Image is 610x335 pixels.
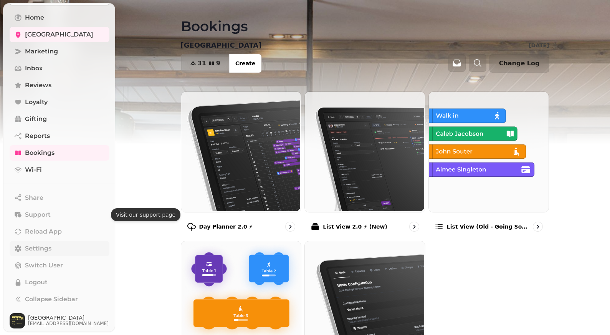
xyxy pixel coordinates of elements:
[198,60,206,66] span: 31
[304,91,424,211] img: List View 2.0 ⚡ (New)
[10,44,109,59] a: Marketing
[10,111,109,127] a: Gifting
[181,54,230,73] button: 319
[529,41,549,49] p: [DATE]
[25,148,55,158] span: Bookings
[489,54,549,73] button: Change Log
[199,223,253,231] p: Day Planner 2.0 ⚡
[10,27,109,42] a: [GEOGRAPHIC_DATA]
[10,207,109,222] button: Support
[10,292,109,307] button: Collapse Sidebar
[10,162,109,177] a: Wi-Fi
[28,320,109,327] span: [EMAIL_ADDRESS][DOMAIN_NAME]
[25,210,51,219] span: Support
[10,10,109,25] a: Home
[180,91,301,211] img: Day Planner 2.0 ⚡
[25,261,63,270] span: Switch User
[181,40,262,51] p: [GEOGRAPHIC_DATA]
[25,98,48,107] span: Loyalty
[181,91,302,238] a: Day Planner 2.0 ⚡Day Planner 2.0 ⚡
[25,244,51,253] span: Settings
[428,91,549,238] a: List view (Old - going soon)List view (Old - going soon)
[10,145,109,161] a: Bookings
[229,54,261,73] button: Create
[304,91,425,238] a: List View 2.0 ⚡ (New)List View 2.0 ⚡ (New)
[10,258,109,273] button: Switch User
[10,61,109,76] a: Inbox
[10,313,109,328] button: User avatar[GEOGRAPHIC_DATA][EMAIL_ADDRESS][DOMAIN_NAME]
[25,227,62,236] span: Reload App
[235,61,255,66] span: Create
[25,165,42,174] span: Wi-Fi
[447,223,530,231] p: List view (Old - going soon)
[25,64,43,73] span: Inbox
[28,315,109,320] span: [GEOGRAPHIC_DATA]
[25,278,48,287] span: Logout
[10,224,109,239] button: Reload App
[25,114,47,124] span: Gifting
[323,223,387,231] p: List View 2.0 ⚡ (New)
[25,30,93,39] span: [GEOGRAPHIC_DATA]
[10,275,109,290] button: Logout
[25,47,58,56] span: Marketing
[10,241,109,256] a: Settings
[10,190,109,206] button: Share
[216,60,220,66] span: 9
[428,91,548,211] img: List view (Old - going soon)
[111,208,180,221] div: Visit our support page
[10,95,109,110] a: Loyalty
[10,128,109,144] a: Reports
[25,193,43,202] span: Share
[534,223,542,231] svg: go to
[10,313,25,328] img: User avatar
[25,13,44,22] span: Home
[286,223,294,231] svg: go to
[25,131,50,141] span: Reports
[25,81,51,90] span: Reviews
[499,60,540,66] span: Change Log
[10,78,109,93] a: Reviews
[25,295,78,304] span: Collapse Sidebar
[410,223,418,231] svg: go to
